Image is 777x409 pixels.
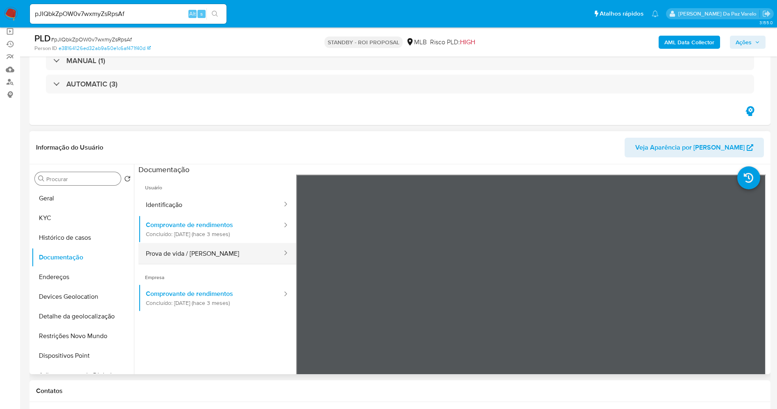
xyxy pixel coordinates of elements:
[32,189,134,208] button: Geral
[46,75,754,93] div: AUTOMATIC (3)
[625,138,764,157] button: Veja Aparência por [PERSON_NAME]
[664,36,714,49] b: AML Data Collector
[59,45,151,52] a: e38164126ed32ab9a50e1c6af471f40d
[659,36,720,49] button: AML Data Collector
[759,19,773,26] span: 3.155.0
[460,37,475,47] span: HIGH
[46,51,754,70] div: MANUAL (1)
[34,45,57,52] b: Person ID
[736,36,752,49] span: Ações
[206,8,223,20] button: search-icon
[324,36,403,48] p: STANDBY - ROI PROPOSAL
[762,9,771,18] a: Sair
[32,307,134,326] button: Detalhe da geolocalização
[32,346,134,366] button: Dispositivos Point
[51,35,132,43] span: # pJIQbkZpOW0v7wxmyZsRpsAf
[730,36,766,49] button: Ações
[430,38,475,47] span: Risco PLD:
[32,287,134,307] button: Devices Geolocation
[32,208,134,228] button: KYC
[32,326,134,346] button: Restrições Novo Mundo
[30,9,227,19] input: Pesquise usuários ou casos...
[66,56,105,65] h3: MANUAL (1)
[36,387,764,395] h1: Contatos
[189,10,196,18] span: Alt
[124,175,131,184] button: Retornar ao pedido padrão
[32,267,134,287] button: Endereços
[36,143,103,152] h1: Informação do Usuário
[34,32,51,45] b: PLD
[600,9,643,18] span: Atalhos rápidos
[200,10,203,18] span: s
[32,248,134,267] button: Documentação
[46,175,118,183] input: Procurar
[406,38,427,47] div: MLB
[32,366,134,385] button: Adiantamentos de Dinheiro
[66,80,118,89] h3: AUTOMATIC (3)
[678,10,759,18] p: patricia.varelo@mercadopago.com.br
[38,175,45,182] button: Procurar
[652,10,659,17] a: Notificações
[635,138,745,157] span: Veja Aparência por [PERSON_NAME]
[32,228,134,248] button: Histórico de casos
